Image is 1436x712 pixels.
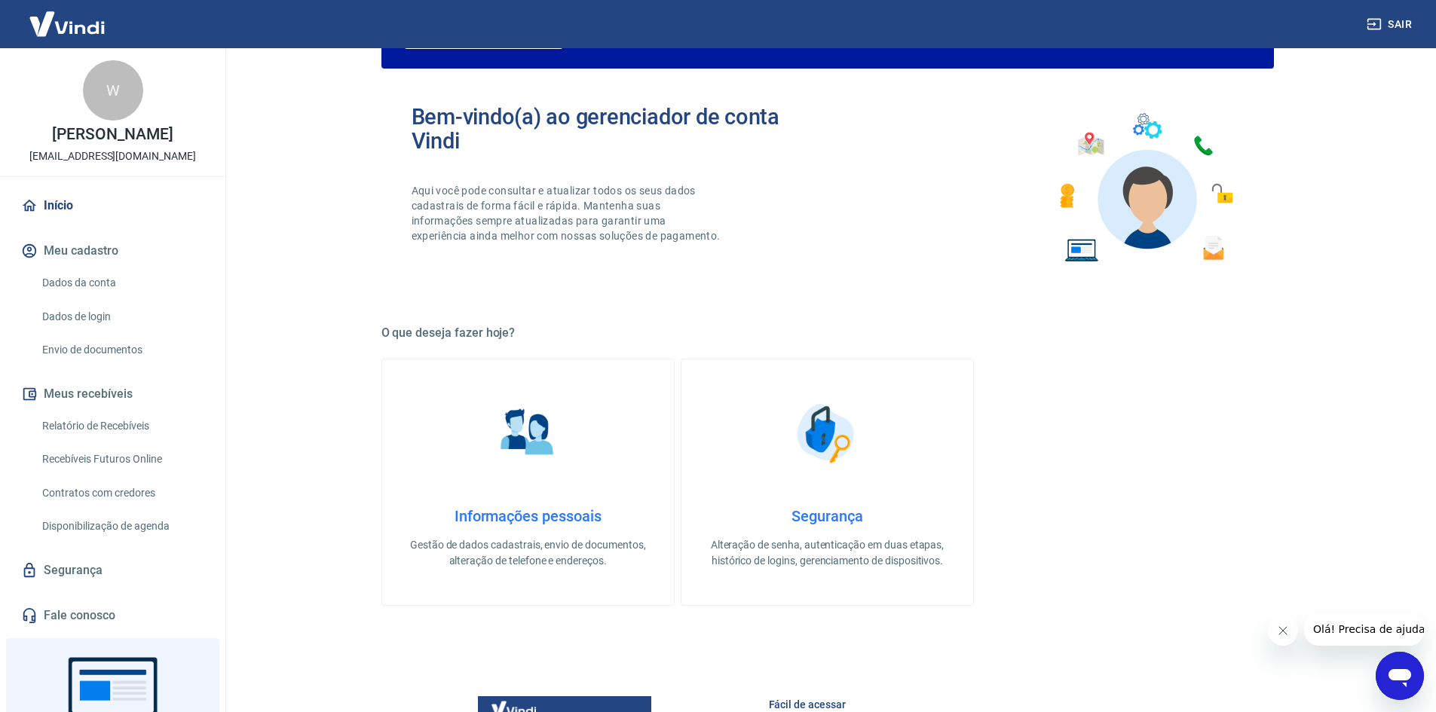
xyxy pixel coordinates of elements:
[29,148,196,164] p: [EMAIL_ADDRESS][DOMAIN_NAME]
[1304,613,1424,646] iframe: Mensagem da empresa
[769,697,1238,712] h6: Fácil de acessar
[18,377,207,411] button: Meus recebíveis
[706,537,949,569] p: Alteração de senha, autenticação em duas etapas, histórico de logins, gerenciamento de dispositivos.
[406,507,650,525] h4: Informações pessoais
[36,335,207,365] a: Envio de documentos
[1364,11,1418,38] button: Sair
[18,234,207,267] button: Meu cadastro
[706,507,949,525] h4: Segurança
[18,554,207,587] a: Segurança
[36,301,207,332] a: Dados de login
[36,478,207,509] a: Contratos com credores
[789,396,865,471] img: Segurança
[36,411,207,442] a: Relatório de Recebíveis
[83,60,143,121] div: W
[18,189,207,222] a: Início
[36,267,207,298] a: Dados da conta
[9,11,127,23] span: Olá! Precisa de ajuda?
[1376,652,1424,700] iframe: Botão para abrir a janela de mensagens
[1046,105,1244,271] img: Imagem de um avatar masculino com diversos icones exemplificando as funcionalidades do gerenciado...
[412,105,828,153] h2: Bem-vindo(a) ao gerenciador de conta Vindi
[36,511,207,542] a: Disponibilização de agenda
[381,325,1274,341] h5: O que deseja fazer hoje?
[412,183,724,243] p: Aqui você pode consultar e atualizar todos os seus dados cadastrais de forma fácil e rápida. Mant...
[490,396,565,471] img: Informações pessoais
[18,1,116,47] img: Vindi
[18,599,207,632] a: Fale conosco
[681,359,974,606] a: SegurançaSegurançaAlteração de senha, autenticação em duas etapas, histórico de logins, gerenciam...
[36,444,207,475] a: Recebíveis Futuros Online
[52,127,173,142] p: [PERSON_NAME]
[381,359,675,606] a: Informações pessoaisInformações pessoaisGestão de dados cadastrais, envio de documentos, alteraçã...
[1268,616,1298,646] iframe: Fechar mensagem
[406,537,650,569] p: Gestão de dados cadastrais, envio de documentos, alteração de telefone e endereços.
